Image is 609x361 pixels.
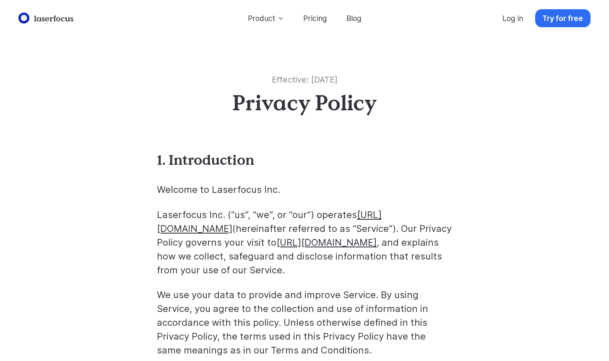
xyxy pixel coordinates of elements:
a: Try for free [535,9,591,27]
a: [URL][DOMAIN_NAME] [157,209,382,234]
h1: Privacy Policy [138,91,471,114]
p: Laserfocus Inc. (“us”, “we”, or “our”) operates (hereinafter referred to as “Service”). Our Priva... [157,208,452,277]
a: [URL][DOMAIN_NAME] [276,237,377,248]
a: Blog [339,9,368,27]
div: Effective: [DATE] [138,74,471,91]
a: Pricing [296,9,334,27]
a: Log in [495,9,531,27]
button: Product [241,9,291,27]
a: laserfocus [16,10,76,26]
p: We use your data to provide and improve Service. By using Service, you agree to the collection an... [157,288,452,357]
h2: 1. Introduction [157,151,423,169]
p: Welcome to Laserfocus Inc. [157,183,452,197]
